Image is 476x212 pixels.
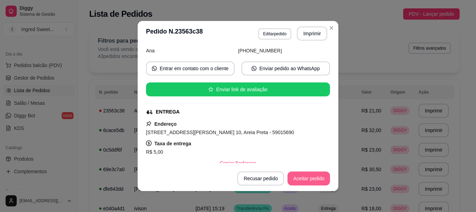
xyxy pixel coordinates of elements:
span: R$ 5,00 [146,149,163,155]
strong: Endereço [154,121,177,127]
strong: Taxa de entrega [154,141,191,146]
button: Aceitar pedido [287,171,330,185]
button: Recusar pedido [237,171,284,185]
span: dollar [146,140,152,146]
button: starEnviar link de avaliação [146,82,330,96]
button: whats-appEntrar em contato com o cliente [146,61,235,75]
button: Editarpedido [258,28,291,39]
span: whats-app [252,66,256,71]
button: whats-appEnviar pedido ao WhatsApp [241,61,330,75]
span: whats-app [152,66,157,71]
span: [STREET_ADDRESS][PERSON_NAME] 10, Areia Preta - 59015690 [146,130,294,135]
button: Copiar Endereço [214,156,262,170]
span: Ana [146,48,155,53]
span: star [208,87,213,92]
button: Imprimir [297,27,327,41]
span: [PHONE_NUMBER] [238,48,282,53]
span: pushpin [146,121,152,126]
div: ENTREGA [156,108,179,116]
button: Close [326,22,337,34]
h3: Pedido N. 23563c38 [146,27,203,41]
